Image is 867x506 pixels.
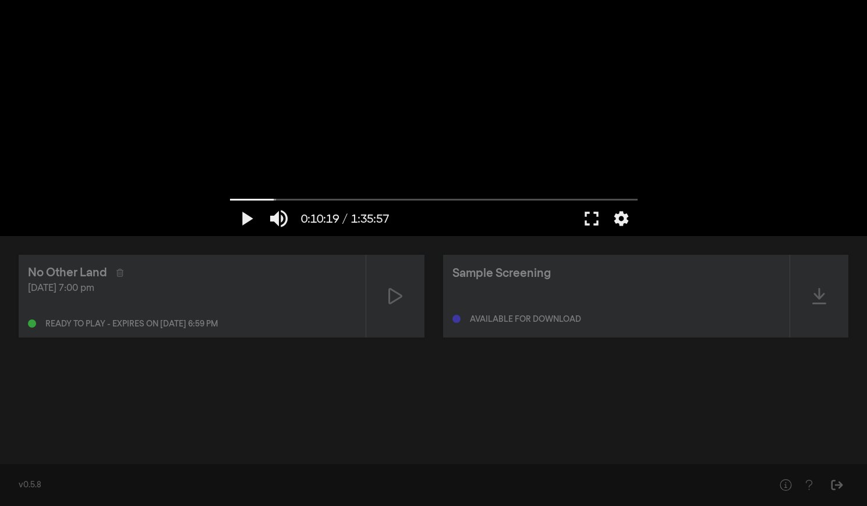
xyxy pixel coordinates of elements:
[295,201,395,236] button: 0:10:19 / 1:35:57
[28,282,356,296] div: [DATE] 7:00 pm
[575,201,608,236] button: Full screen
[774,473,797,497] button: Help
[470,315,581,324] div: Available for download
[45,320,218,328] div: Ready to play - expires on [DATE] 6:59 pm
[797,473,820,497] button: Help
[19,479,751,491] div: v0.5.8
[28,264,107,282] div: No Other Land
[608,201,635,236] button: More settings
[452,265,551,282] div: Sample Screening
[230,201,263,236] button: Play
[825,473,848,497] button: Sign Out
[263,201,295,236] button: Mute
